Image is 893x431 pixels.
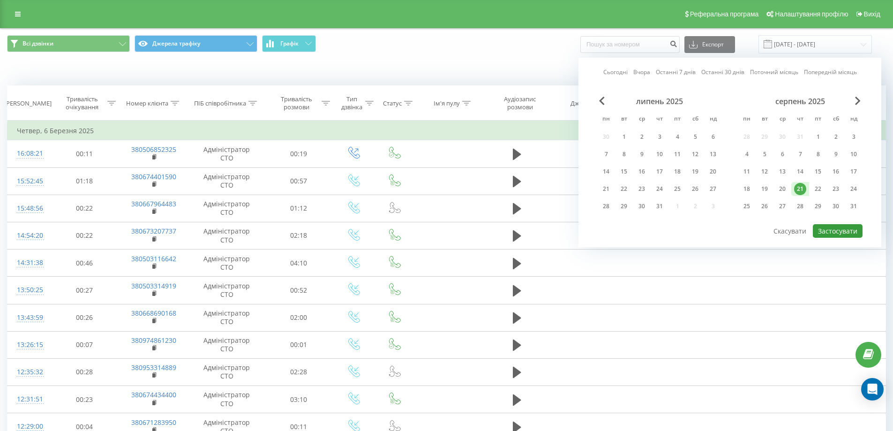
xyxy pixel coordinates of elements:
div: 16 [636,166,648,178]
div: ср 23 лип 2025 р. [633,182,651,196]
div: вт 1 лип 2025 р. [615,130,633,144]
div: 12 [689,148,701,160]
div: Тривалість очікування [59,95,105,111]
td: 01:18 [51,167,119,195]
td: 00:52 [265,277,333,304]
span: Previous Month [599,97,605,105]
span: Вихід [864,10,880,18]
abbr: неділя [706,113,720,127]
abbr: неділя [847,113,861,127]
div: 27 [707,183,719,195]
div: серпень 2025 [738,97,863,106]
div: пт 4 лип 2025 р. [668,130,686,144]
div: 6 [707,131,719,143]
abbr: субота [688,113,702,127]
div: пт 25 лип 2025 р. [668,182,686,196]
div: 11 [741,166,753,178]
div: пн 7 лип 2025 р. [597,147,615,161]
div: 4 [741,148,753,160]
div: 13:26:15 [17,336,41,354]
div: 14:31:38 [17,254,41,272]
div: 20 [776,183,788,195]
div: вт 22 лип 2025 р. [615,182,633,196]
div: вт 15 лип 2025 р. [615,165,633,179]
div: пн 11 серп 2025 р. [738,165,756,179]
span: Графік [280,40,299,47]
div: 31 [653,200,666,212]
div: 5 [758,148,771,160]
div: вт 8 лип 2025 р. [615,147,633,161]
div: 9 [830,148,842,160]
input: Пошук за номером [580,36,680,53]
div: 8 [618,148,630,160]
div: 22 [812,183,824,195]
td: Адміністратор СТО [189,386,265,413]
td: 00:23 [51,386,119,413]
a: Останні 7 днів [656,68,696,76]
td: 02:28 [265,358,333,386]
div: 5 [689,131,701,143]
div: 16 [830,166,842,178]
div: чт 17 лип 2025 р. [651,165,668,179]
div: вт 19 серп 2025 р. [756,182,773,196]
div: Тривалість розмови [273,95,320,111]
div: 21 [794,183,806,195]
div: 27 [776,200,788,212]
td: Адміністратор СТО [189,277,265,304]
button: Графік [262,35,316,52]
div: 23 [636,183,648,195]
span: Налаштування профілю [775,10,848,18]
div: 12:35:32 [17,363,41,381]
td: 00:46 [51,250,119,277]
div: 7 [600,148,612,160]
a: Попередній місяць [804,68,857,76]
div: 15 [812,166,824,178]
div: 13 [776,166,788,178]
div: Ім'я пулу [434,99,460,107]
div: 17 [848,166,860,178]
td: Адміністратор СТО [189,195,265,222]
div: 30 [636,200,648,212]
td: 00:11 [51,140,119,167]
div: Номер клієнта [126,99,168,107]
div: 13:50:25 [17,281,41,299]
td: Адміністратор СТО [189,140,265,167]
div: вт 5 серп 2025 р. [756,147,773,161]
div: Статус [383,99,402,107]
abbr: понеділок [740,113,754,127]
div: 10 [653,148,666,160]
div: [PERSON_NAME] [4,99,52,107]
td: Адміністратор СТО [189,304,265,331]
a: 380671283950 [131,418,176,427]
div: Аудіозапис розмови [493,95,547,111]
a: Вчора [633,68,650,76]
div: 14 [600,166,612,178]
div: 28 [600,200,612,212]
div: 8 [812,148,824,160]
div: ср 20 серп 2025 р. [773,182,791,196]
div: 30 [830,200,842,212]
div: 1 [812,131,824,143]
div: сб 19 лип 2025 р. [686,165,704,179]
div: 21 [600,183,612,195]
div: нд 6 лип 2025 р. [704,130,722,144]
div: 15 [618,166,630,178]
div: ср 13 серп 2025 р. [773,165,791,179]
td: 00:57 [265,167,333,195]
div: 26 [758,200,771,212]
td: Адміністратор СТО [189,167,265,195]
div: пт 18 лип 2025 р. [668,165,686,179]
a: 380974861230 [131,336,176,345]
td: 00:19 [265,140,333,167]
td: 03:10 [265,386,333,413]
a: 380506852325 [131,145,176,154]
div: ср 9 лип 2025 р. [633,147,651,161]
div: 13 [707,148,719,160]
div: ср 6 серп 2025 р. [773,147,791,161]
abbr: субота [829,113,843,127]
div: 6 [776,148,788,160]
div: 20 [707,166,719,178]
div: 29 [812,200,824,212]
div: нд 27 лип 2025 р. [704,182,722,196]
div: 31 [848,200,860,212]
